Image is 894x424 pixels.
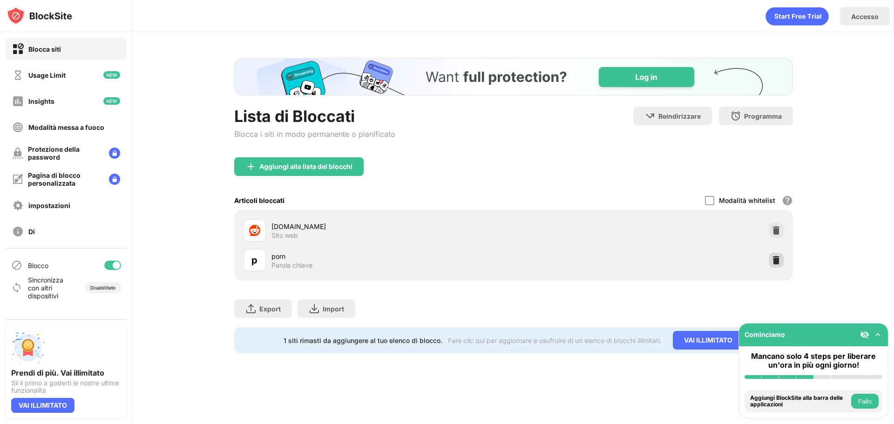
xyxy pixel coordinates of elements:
[109,148,120,159] img: lock-menu.svg
[12,43,24,55] img: block-on.svg
[765,7,829,26] div: animation
[11,398,74,413] div: VAI ILLIMITATO
[448,337,662,344] div: Fare clic qui per aggiornare e usufruire di un elenco di blocchi illimitati.
[103,97,120,105] img: new-icon.svg
[11,331,45,364] img: push-unlimited.svg
[234,129,395,139] div: Blocca i siti in modo permanente o pianificato
[28,145,102,161] div: Protezione della password
[12,148,23,159] img: password-protection-off.svg
[673,331,744,350] div: VAI ILLIMITATO
[28,276,76,300] div: Sincronizza con altri dispositivi
[251,253,257,267] div: p
[259,163,352,170] div: Aggiungi alla lista dei blocchi
[11,379,121,394] div: Sii il primo a goderti le nostre ultime funzionalità
[12,226,24,237] img: about-off.svg
[745,330,785,338] div: Cominciamo
[249,225,260,236] img: favicons
[12,69,24,81] img: time-usage-off.svg
[28,71,66,79] div: Usage Limit
[103,71,120,79] img: new-icon.svg
[323,305,344,313] div: Import
[271,261,312,269] div: Parola chiave
[745,352,882,370] div: Mancano solo 4 steps per liberare un'ora in più ogni giorno!
[7,7,72,25] img: logo-blocksite.svg
[11,368,121,377] div: Prendi di più. Vai illimitato
[851,394,879,409] button: Fallo
[12,121,24,133] img: focus-off.svg
[28,171,102,187] div: Pagina di blocco personalizzata
[12,200,24,211] img: settings-off.svg
[271,222,514,231] div: [DOMAIN_NAME]
[744,112,782,120] div: Programma
[271,251,514,261] div: porn
[750,395,849,408] div: Aggiungi BlockSite alla barra delle applicazioni
[90,285,115,290] div: Disabilitato
[12,95,24,107] img: insights-off.svg
[860,330,869,339] img: eye-not-visible.svg
[284,337,442,344] div: 1 siti rimasti da aggiungere al tuo elenco di blocco.
[234,58,793,95] iframe: Banner
[259,305,281,313] div: Export
[873,330,882,339] img: omni-setup-toggle.svg
[28,228,35,236] div: Di
[658,112,701,120] div: Reindirizzare
[28,45,61,53] div: Blocca siti
[28,123,104,131] div: Modalità messa a fuoco
[28,202,70,209] div: impostazioni
[271,231,298,240] div: Sito web
[234,107,395,126] div: Lista di Bloccati
[28,262,48,269] div: Blocco
[11,282,22,293] img: sync-icon.svg
[28,97,54,105] div: Insights
[851,13,879,20] div: Accesso
[109,174,120,185] img: lock-menu.svg
[11,260,22,271] img: blocking-icon.svg
[12,174,23,185] img: customize-block-page-off.svg
[719,196,775,204] div: Modalità whitelist
[234,196,284,204] div: Articoli bloccati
